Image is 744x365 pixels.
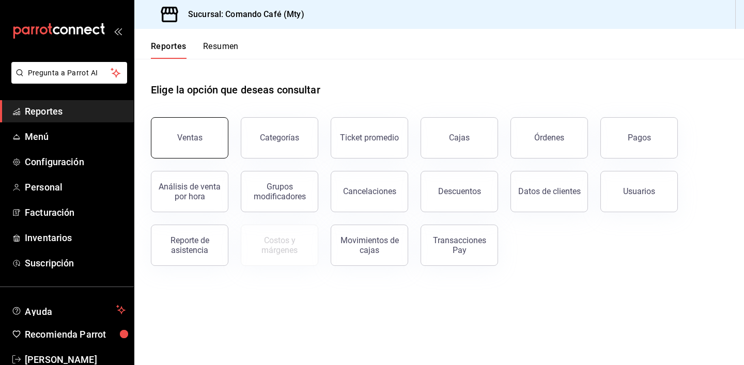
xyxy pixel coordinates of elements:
button: Ticket promedio [331,117,408,158]
button: Grupos modificadores [241,171,318,212]
button: Análisis de venta por hora [151,171,228,212]
span: Suscripción [25,256,126,270]
button: Resumen [203,41,239,59]
a: Pregunta a Parrot AI [7,75,127,86]
button: Movimientos de cajas [331,225,408,266]
button: Órdenes [510,117,588,158]
div: navigation tabs [151,41,239,59]
div: Análisis de venta por hora [158,182,222,201]
button: Datos de clientes [510,171,588,212]
button: Cajas [421,117,498,158]
div: Grupos modificadores [247,182,312,201]
div: Categorías [260,133,299,142]
span: Configuración [25,155,126,169]
div: Cajas [449,133,470,142]
button: Usuarios [600,171,678,212]
div: Descuentos [438,186,481,196]
div: Reporte de asistencia [158,235,222,255]
span: Pregunta a Parrot AI [28,68,111,78]
div: Ticket promedio [340,133,399,142]
span: Menú [25,130,126,144]
div: Usuarios [623,186,655,196]
button: Contrata inventarios para ver este reporte [241,225,318,266]
span: Personal [25,180,126,194]
span: Reportes [25,104,126,118]
button: Reporte de asistencia [151,225,228,266]
div: Datos de clientes [518,186,581,196]
button: Reportes [151,41,187,59]
div: Cancelaciones [343,186,396,196]
span: Inventarios [25,231,126,245]
div: Movimientos de cajas [337,235,401,255]
div: Costos y márgenes [247,235,312,255]
button: Pregunta a Parrot AI [11,62,127,84]
span: Recomienda Parrot [25,327,126,341]
div: Órdenes [534,133,564,142]
h1: Elige la opción que deseas consultar [151,82,320,98]
span: Facturación [25,205,126,219]
span: Ayuda [25,304,112,316]
button: Cancelaciones [331,171,408,212]
button: Categorías [241,117,318,158]
button: Transacciones Pay [421,225,498,266]
div: Pagos [628,133,651,142]
button: Pagos [600,117,678,158]
button: open_drawer_menu [114,27,122,35]
h3: Sucursal: Comando Café (Mty) [180,8,304,21]
div: Transacciones Pay [427,235,491,255]
button: Ventas [151,117,228,158]
div: Ventas [177,133,203,142]
button: Descuentos [421,171,498,212]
